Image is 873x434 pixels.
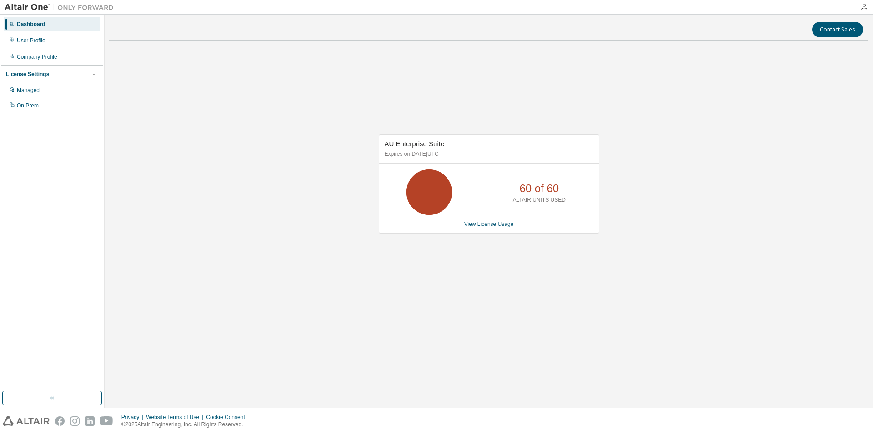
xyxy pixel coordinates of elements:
[385,140,445,148] span: AU Enterprise Suite
[464,221,514,227] a: View License Usage
[17,87,40,94] div: Managed
[5,3,118,12] img: Altair One
[121,414,146,421] div: Privacy
[206,414,250,421] div: Cookie Consent
[85,416,95,426] img: linkedin.svg
[3,416,50,426] img: altair_logo.svg
[519,181,559,196] p: 60 of 60
[17,102,39,109] div: On Prem
[812,22,863,37] button: Contact Sales
[17,53,57,61] div: Company Profile
[385,150,591,158] p: Expires on [DATE] UTC
[121,421,251,429] p: © 2025 Altair Engineering, Inc. All Rights Reserved.
[6,71,49,78] div: License Settings
[100,416,113,426] img: youtube.svg
[70,416,80,426] img: instagram.svg
[17,37,45,44] div: User Profile
[513,196,566,204] p: ALTAIR UNITS USED
[146,414,206,421] div: Website Terms of Use
[55,416,65,426] img: facebook.svg
[17,20,45,28] div: Dashboard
